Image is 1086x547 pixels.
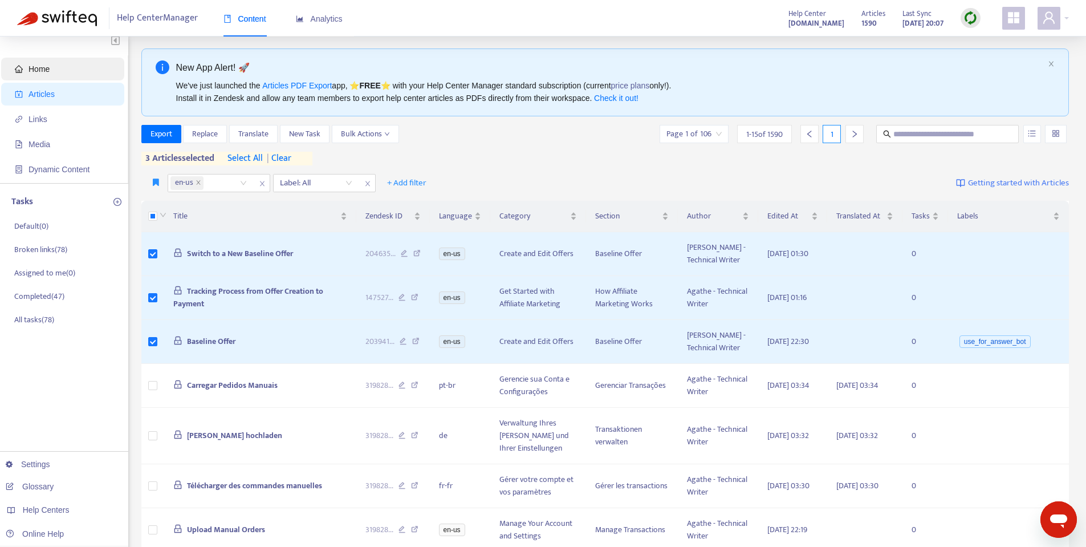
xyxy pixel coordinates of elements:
button: close [1048,60,1055,68]
td: Agathe - Technical Writer [678,276,758,320]
span: close [1048,60,1055,67]
button: Bulk Actionsdown [332,125,399,143]
span: Links [29,115,47,124]
img: sync.dc5367851b00ba804db3.png [963,11,978,25]
p: Assigned to me ( 0 ) [14,267,75,279]
span: [DATE] 03:34 [767,379,810,392]
td: Create and Edit Offers [490,320,586,364]
span: Carregar Pedidos Manuais [187,379,278,392]
span: Language [439,210,472,222]
div: We've just launched the app, ⭐ ⭐️ with your Help Center Manager standard subscription (current on... [176,79,1044,104]
button: New Task [280,125,330,143]
span: close [196,180,201,187]
span: Tasks [912,210,930,222]
span: [DATE] 03:34 [836,379,878,392]
span: Content [223,14,266,23]
span: lock [173,380,182,389]
span: [DATE] 03:30 [767,479,810,492]
td: 0 [902,364,948,408]
span: select all [227,152,263,165]
span: Help Center Manager [117,7,198,29]
td: 0 [902,320,948,364]
span: 319828 ... [365,524,393,536]
span: Replace [192,128,218,140]
p: All tasks ( 78 ) [14,314,54,326]
a: Getting started with Articles [956,174,1069,192]
th: Translated At [827,201,902,232]
span: Last Sync [902,7,932,20]
span: search [883,130,891,138]
span: Translated At [836,210,884,222]
td: Baseline Offer [586,320,678,364]
strong: [DATE] 20:07 [902,17,943,30]
span: Zendesk ID [365,210,412,222]
td: Gerencie sua Conta e Configurações [490,364,586,408]
th: Section [586,201,678,232]
span: [DATE] 22:30 [767,335,809,348]
span: 3 articles selected [141,152,215,165]
span: Articles [29,90,55,99]
td: 0 [902,408,948,464]
span: Title [173,210,338,222]
span: Help Centers [23,505,70,514]
button: Replace [183,125,227,143]
span: info-circle [156,60,169,74]
a: Glossary [6,482,54,491]
span: right [851,130,859,138]
span: lock [173,524,182,533]
span: [DATE] 03:30 [836,479,878,492]
span: Upload Manual Orders [187,523,265,536]
span: 319828 ... [365,379,393,392]
span: [DATE] 03:32 [836,429,878,442]
a: Online Help [6,529,64,538]
td: 0 [902,232,948,276]
span: en-us [170,176,204,190]
span: container [15,165,23,173]
button: unordered-list [1023,125,1041,143]
span: New Task [289,128,320,140]
td: 0 [902,276,948,320]
span: 319828 ... [365,430,393,442]
span: Home [29,64,50,74]
iframe: Button to launch messaging window [1040,501,1077,538]
th: Zendesk ID [356,201,430,232]
span: Labels [957,210,1051,222]
td: [PERSON_NAME] - Technical Writer [678,320,758,364]
td: 0 [902,464,948,508]
td: Verwaltung Ihres [PERSON_NAME] und Ihrer Einstellungen [490,408,586,464]
span: close [255,177,270,191]
span: [DATE] 01:30 [767,247,808,260]
b: FREE [359,81,380,90]
span: [PERSON_NAME] hochladen [187,429,282,442]
span: Translate [238,128,269,140]
td: Transaktionen verwalten [586,408,678,464]
span: Media [29,140,50,149]
th: Language [430,201,490,232]
span: Edited At [767,210,810,222]
span: Analytics [296,14,343,23]
span: en-us [175,176,193,190]
button: Translate [229,125,278,143]
th: Edited At [758,201,828,232]
span: + Add filter [387,176,426,190]
span: Articles [861,7,885,20]
td: How Affiliate Marketing Works [586,276,678,320]
span: lock [173,480,182,489]
span: file-image [15,140,23,148]
span: Tracking Process from Offer Creation to Payment [173,285,323,310]
span: Baseline Offer [187,335,235,348]
td: Agathe - Technical Writer [678,464,758,508]
span: down [160,212,166,218]
p: Tasks [11,195,33,209]
span: Télécharger des commandes manuelles [187,479,322,492]
td: de [430,408,490,464]
td: Gérer votre compte et vos paramètres [490,464,586,508]
span: 204635 ... [365,248,396,260]
strong: [DOMAIN_NAME] [788,17,844,30]
a: Check it out! [594,94,638,103]
span: book [223,15,231,23]
td: Get Started with Affiliate Marketing [490,276,586,320]
span: plus-circle [113,198,121,206]
td: Gérer les transactions [586,464,678,508]
img: Swifteq [17,10,97,26]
